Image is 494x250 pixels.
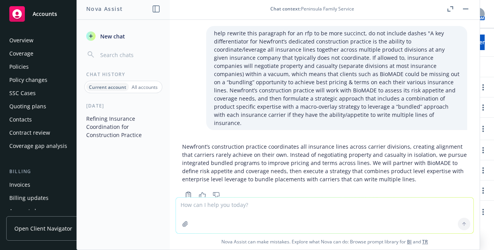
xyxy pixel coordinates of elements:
div: Overview [9,34,33,47]
a: Billing updates [6,192,103,204]
a: Accounts [6,3,103,25]
a: Open options [478,207,488,217]
a: Overview [6,34,103,47]
h1: Nova Assist [86,5,123,13]
div: SSC Cases [9,87,36,99]
button: Refining Insurance Coordination for Construction Practice [83,112,164,141]
a: Coverage [6,47,103,60]
a: TR [422,238,428,245]
p: Current account [89,84,126,90]
div: Billing updates [9,192,49,204]
a: Contacts [6,113,103,126]
div: Account charges [9,205,52,217]
a: Open options [478,83,488,92]
span: Open Client Navigator [14,224,72,233]
p: All accounts [132,84,158,90]
span: Chat context [270,5,300,12]
div: Chat History [77,71,170,78]
svg: Copy to clipboard [185,191,192,198]
div: Coverage gap analysis [9,140,67,152]
a: Open options [478,124,488,134]
div: : Peninsula Family Service [270,5,354,12]
a: Policy changes [6,74,103,86]
a: Invoices [6,179,103,191]
div: Quoting plans [9,100,46,113]
a: Open options [478,166,488,175]
span: Accounts [33,11,57,17]
div: Invoices [9,179,30,191]
div: [DATE] [77,102,170,109]
span: New chat [99,32,125,40]
span: Nova Assist can make mistakes. Explore what Nova can do: Browse prompt library for and [173,234,477,250]
a: SSC Cases [6,87,103,99]
div: Contacts [9,113,32,126]
p: help rewrite this paragraph for an rfp to be more succinct, do not include dashes "A key differen... [214,29,459,127]
div: Policies [9,61,29,73]
a: Open options [478,186,488,195]
div: Contract review [9,127,50,139]
div: Coverage [9,47,33,60]
a: Contract review [6,127,103,139]
a: Account charges [6,205,103,217]
button: New chat [83,29,164,43]
div: Billing [6,168,103,175]
input: Search chats [99,49,160,60]
a: BI [407,238,412,245]
button: Thumbs down [210,189,223,200]
a: Policies [6,61,103,73]
a: Quoting plans [6,100,103,113]
a: Coverage gap analysis [6,140,103,152]
p: Newfront’s construction practice coordinates all insurance lines across carrier divisions, creati... [182,142,467,183]
a: Open options [478,146,488,155]
div: Policy changes [9,74,47,86]
a: Open options [478,103,488,112]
